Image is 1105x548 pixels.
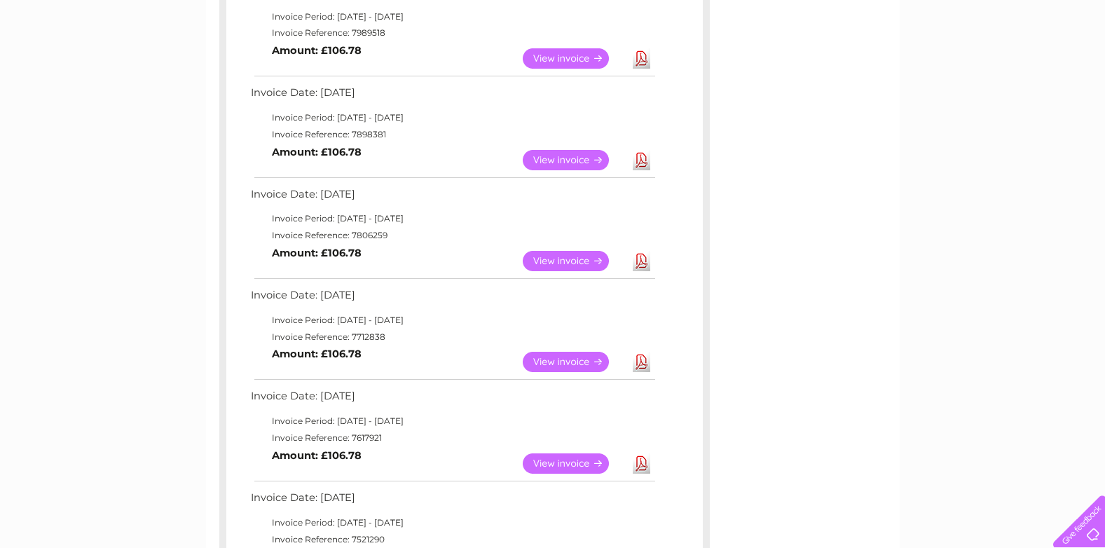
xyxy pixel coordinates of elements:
[247,312,657,329] td: Invoice Period: [DATE] - [DATE]
[983,60,1003,70] a: Blog
[633,352,650,372] a: Download
[1059,60,1092,70] a: Log out
[633,150,650,170] a: Download
[933,60,975,70] a: Telecoms
[247,514,657,531] td: Invoice Period: [DATE] - [DATE]
[633,48,650,69] a: Download
[272,348,362,360] b: Amount: £106.78
[247,413,657,430] td: Invoice Period: [DATE] - [DATE]
[633,453,650,474] a: Download
[247,329,657,345] td: Invoice Reference: 7712838
[247,25,657,41] td: Invoice Reference: 7989518
[247,387,657,413] td: Invoice Date: [DATE]
[247,227,657,244] td: Invoice Reference: 7806259
[523,453,626,474] a: View
[523,48,626,69] a: View
[247,430,657,446] td: Invoice Reference: 7617921
[247,109,657,126] td: Invoice Period: [DATE] - [DATE]
[523,251,626,271] a: View
[858,60,885,70] a: Water
[247,8,657,25] td: Invoice Period: [DATE] - [DATE]
[1012,60,1046,70] a: Contact
[247,488,657,514] td: Invoice Date: [DATE]
[272,247,362,259] b: Amount: £106.78
[633,251,650,271] a: Download
[39,36,110,79] img: logo.png
[247,185,657,211] td: Invoice Date: [DATE]
[222,8,884,68] div: Clear Business is a trading name of Verastar Limited (registered in [GEOGRAPHIC_DATA] No. 3667643...
[247,83,657,109] td: Invoice Date: [DATE]
[272,449,362,462] b: Amount: £106.78
[841,7,938,25] a: 0333 014 3131
[893,60,924,70] a: Energy
[247,126,657,143] td: Invoice Reference: 7898381
[247,210,657,227] td: Invoice Period: [DATE] - [DATE]
[523,150,626,170] a: View
[247,286,657,312] td: Invoice Date: [DATE]
[523,352,626,372] a: View
[272,44,362,57] b: Amount: £106.78
[272,146,362,158] b: Amount: £106.78
[247,531,657,548] td: Invoice Reference: 7521290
